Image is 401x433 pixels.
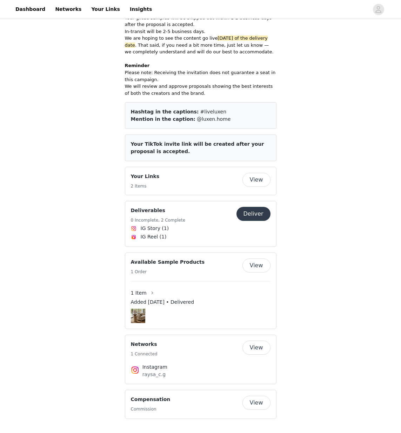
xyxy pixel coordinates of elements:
strong: Reminder [125,63,150,68]
h4: Available Sample Products [131,258,205,266]
span: Mention in the caption: [131,116,195,122]
div: Compensation [125,390,276,419]
button: View [242,341,270,355]
span: 1 Item [131,289,147,297]
h4: Networks [131,341,158,348]
img: Instagram Reels Icon [131,234,136,240]
span: Your TikTok invite link will be created after your proposal is accepted. [131,141,264,154]
h5: 1 Order [131,269,205,275]
div: Networks [125,335,276,384]
p: raysa_c.g [142,371,259,378]
img: Instagram Icon [131,226,136,231]
h5: Commission [131,406,171,412]
img: Dark oak finish fluted round side table, 17.72"h [131,309,145,323]
div: avatar [375,4,382,15]
button: View [242,173,270,187]
h4: Deliverables [131,207,186,214]
span: #liveluxen [200,109,227,114]
span: IG Story (1) [141,225,169,232]
h4: Instagram [142,363,259,371]
h5: 2 Items [131,183,160,189]
span: @luxen.home [197,116,230,122]
button: View [242,258,270,273]
button: Deliver [236,207,270,221]
h5: 0 Incomplete, 2 Complete [131,217,186,223]
span: Hashtag in the captions: [131,109,199,114]
a: Insights [126,1,156,17]
a: Your Links [87,1,124,17]
a: Networks [51,1,86,17]
div: Deliverables [125,201,276,247]
h5: 1 Connected [131,351,158,357]
a: Dashboard [11,1,49,17]
h4: Compensation [131,396,171,403]
span: IG Reel (1) [141,233,167,241]
span: [DATE] of the delivery date [125,35,268,48]
img: Instagram Icon [131,366,139,374]
h4: Your Links [131,173,160,180]
p: Your gifted samples will be shipped out within 1-2 business days after the proposal is accepted. ... [125,14,276,35]
button: View [242,396,270,410]
p: We are hoping to see the content go live . That said, if you need a bit more time, just let us kn... [125,35,276,55]
div: Available Sample Products [125,252,276,329]
p: Please note: Receiving the invitation does not guarantee a seat in this campaign. We will review ... [125,69,276,97]
span: Added [DATE] • Delivered [131,298,194,306]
